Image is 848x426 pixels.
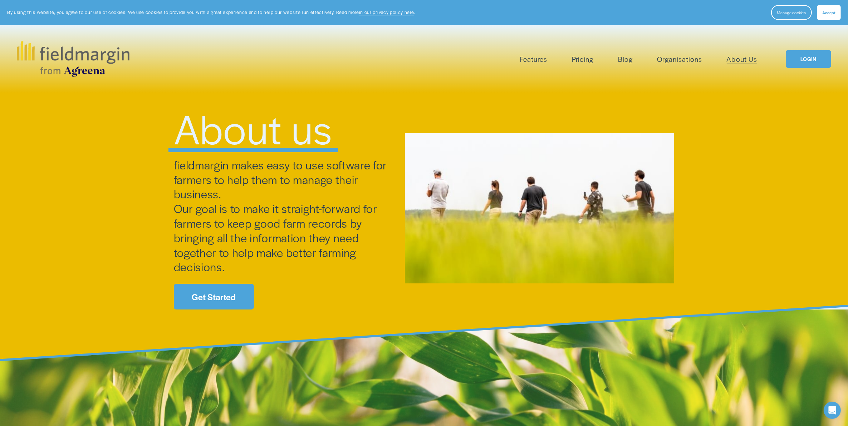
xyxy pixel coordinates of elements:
span: fieldmargin makes easy to use software for farmers to help them to manage their business. Our goa... [174,157,390,275]
span: Manage cookies [777,10,806,15]
button: Manage cookies [771,5,812,20]
a: in our privacy policy here [359,9,414,15]
a: LOGIN [786,50,831,68]
div: Open Intercom Messenger [824,402,841,419]
button: Accept [817,5,841,20]
a: Pricing [572,53,593,65]
a: Blog [618,53,633,65]
a: About Us [727,53,757,65]
p: By using this website, you agree to our use of cookies. We use cookies to provide you with a grea... [7,9,415,16]
a: Organisations [657,53,702,65]
span: Accept [822,10,835,15]
a: Get Started [174,284,254,309]
a: folder dropdown [520,53,547,65]
span: Features [520,54,547,64]
img: fieldmargin.com [17,41,129,77]
span: About us [174,99,333,156]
